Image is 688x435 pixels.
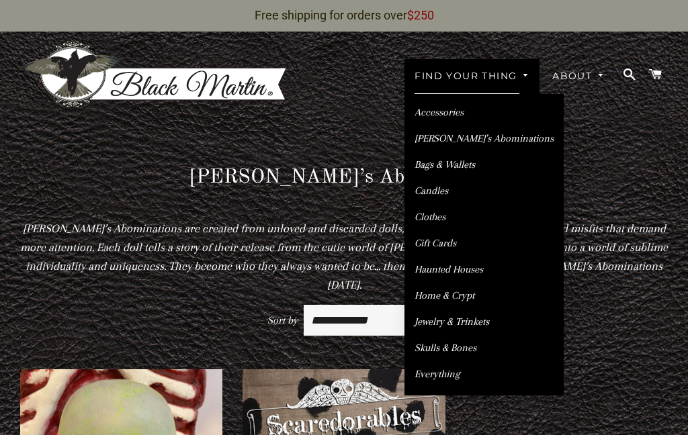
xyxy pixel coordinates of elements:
img: Black Martin [20,40,289,109]
h1: [PERSON_NAME]’s Abominations [20,163,668,191]
a: Find Your Thing [404,59,540,94]
a: Gift Cards [404,232,564,255]
a: About [542,59,615,94]
a: Jewelry & Trinkets [404,310,564,334]
a: Home & Crypt [404,284,564,307]
a: [PERSON_NAME]’s Abominations [404,127,564,150]
a: Everything [404,362,564,386]
a: Haunted Houses [404,258,564,281]
a: Candles [404,179,564,203]
a: Clothes [404,205,564,229]
span: $ [407,8,414,22]
a: Accessories [404,101,564,124]
span: Sort by [267,314,298,326]
a: Bags & Wallets [404,153,564,177]
a: Skulls & Bones [404,336,564,360]
p: [PERSON_NAME]’s Abominations are created from unloved and discarded dolls, and re-created into mo... [20,219,668,295]
span: 250 [414,8,434,22]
